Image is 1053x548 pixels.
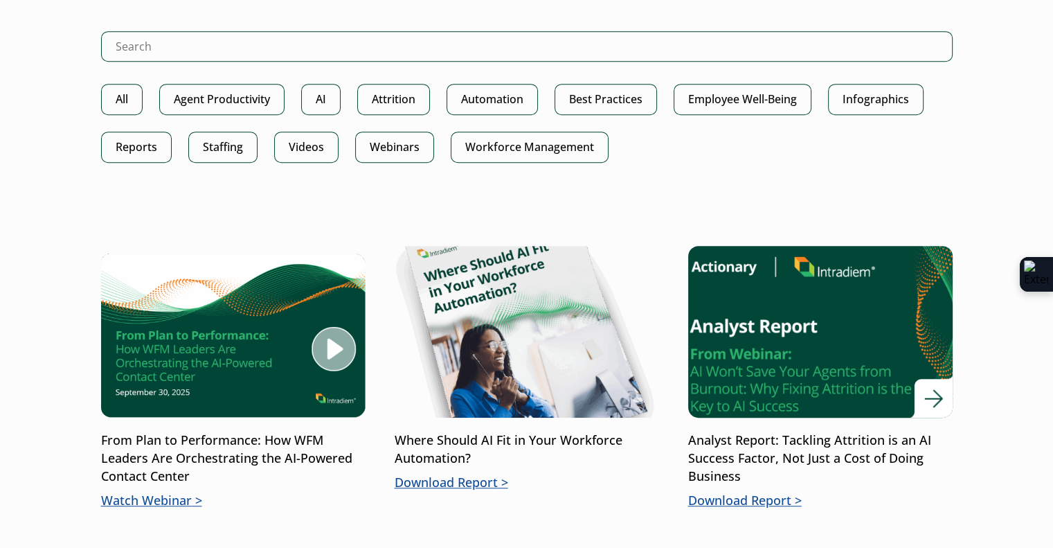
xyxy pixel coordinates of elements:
[101,132,172,163] a: Reports
[355,132,434,163] a: Webinars
[301,84,341,115] a: AI
[395,474,659,492] p: Download Report
[159,84,285,115] a: Agent Productivity
[101,492,366,510] p: Watch Webinar
[447,84,538,115] a: Automation
[188,132,258,163] a: Staffing
[274,132,339,163] a: Videos
[674,84,811,115] a: Employee Well-Being
[395,246,659,492] a: Where Should AI Fit in Your Workforce Automation?Where Should AI Fit in Your Workforce Automation...
[357,84,430,115] a: Attrition
[828,84,924,115] a: Infographics
[101,246,366,510] a: From Plan to Performance: How WFM Leaders Are Orchestrating the AI-Powered Contact CenterWatch We...
[395,432,659,468] p: Where Should AI Fit in Your Workforce Automation?
[101,31,953,84] form: Search Intradiem
[101,432,366,486] p: From Plan to Performance: How WFM Leaders Are Orchestrating the AI-Powered Contact Center
[101,84,143,115] a: All
[688,246,953,510] a: Analyst Report: Tackling Attrition is an AI Success Factor, Not Just a Cost of Doing BusinessDown...
[451,132,609,163] a: Workforce Management
[395,246,659,418] img: Where Should AI Fit in Your Workforce Automation?
[688,492,953,510] p: Download Report
[101,31,953,62] input: Search
[688,432,953,486] p: Analyst Report: Tackling Attrition is an AI Success Factor, Not Just a Cost of Doing Business
[555,84,657,115] a: Best Practices
[1024,260,1049,288] img: Extension Icon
